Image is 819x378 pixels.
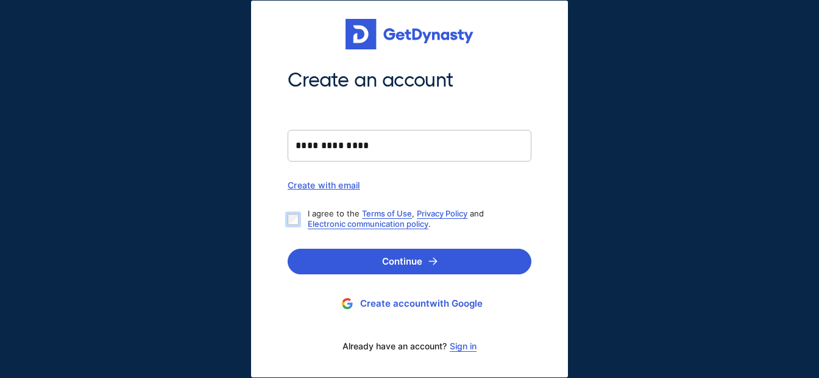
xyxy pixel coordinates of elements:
p: I agree to the , and . [308,209,522,229]
a: Terms of Use [362,209,412,218]
a: Sign in [450,341,477,351]
img: Get started for free with Dynasty Trust Company [346,19,473,49]
a: Electronic communication policy [308,219,428,229]
button: Create accountwith Google [288,293,531,315]
div: Create with email [288,180,531,190]
div: Already have an account? [288,333,531,359]
span: Create an account [288,68,531,93]
a: Privacy Policy [417,209,467,218]
button: Continue [288,249,531,274]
